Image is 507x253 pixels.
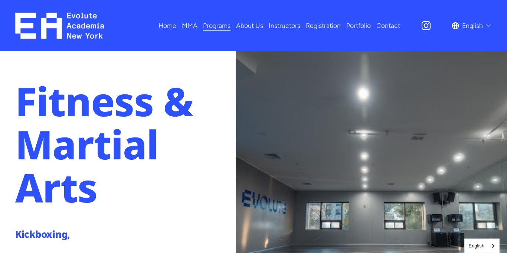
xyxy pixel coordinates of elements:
[182,20,197,32] span: MMA
[182,19,197,32] a: folder dropdown
[158,19,176,32] a: Home
[15,13,104,39] img: EA
[346,19,371,32] a: Portfolio
[269,19,300,32] a: Instructors
[203,20,230,32] span: Programs
[376,19,400,32] a: Contact
[15,228,131,241] h4: Kickboxing,
[306,19,341,32] a: Registration
[465,239,499,253] a: English
[15,80,232,209] h1: Fitness & Martial Arts
[464,239,500,253] aside: Language selected: English
[236,19,263,32] a: About Us
[421,20,432,31] a: Instagram
[452,19,492,32] div: language picker
[203,19,230,32] a: folder dropdown
[462,20,483,32] span: English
